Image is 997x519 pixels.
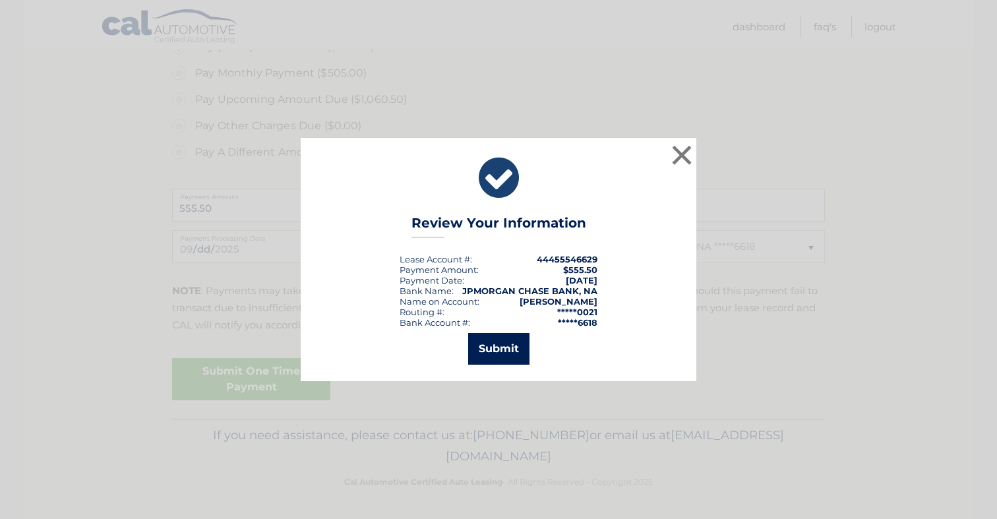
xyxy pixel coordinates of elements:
[669,142,695,168] button: ×
[411,215,586,238] h3: Review Your Information
[537,254,597,264] strong: 44455546629
[400,307,444,317] div: Routing #:
[400,286,454,296] div: Bank Name:
[400,275,462,286] span: Payment Date
[400,296,479,307] div: Name on Account:
[400,275,464,286] div: :
[400,264,479,275] div: Payment Amount:
[566,275,597,286] span: [DATE]
[400,317,470,328] div: Bank Account #:
[400,254,472,264] div: Lease Account #:
[462,286,597,296] strong: JPMORGAN CHASE BANK, NA
[520,296,597,307] strong: [PERSON_NAME]
[563,264,597,275] span: $555.50
[468,333,529,365] button: Submit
